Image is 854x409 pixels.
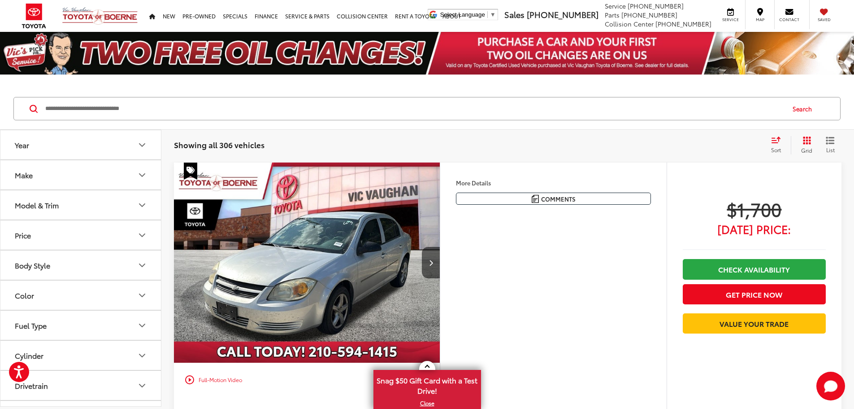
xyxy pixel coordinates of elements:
span: List [826,146,835,154]
button: Select sort value [767,136,791,154]
span: $1,700 [683,198,826,220]
span: ▼ [490,11,496,18]
img: Vic Vaughan Toyota of Boerne [62,7,138,25]
a: Value Your Trade [683,313,826,334]
div: 2009 Chevrolet Cobalt LS 0 [173,163,441,363]
input: Search by Make, Model, or Keyword [44,98,784,119]
a: Check Availability [683,259,826,279]
button: Search [784,97,825,120]
span: Showing all 306 vehicles [174,139,264,150]
img: 2009 Chevrolet Cobalt LS [173,163,441,363]
span: Service [720,17,741,22]
a: Select Language​ [440,11,496,18]
a: 2009 Chevrolet Cobalt LS2009 Chevrolet Cobalt LS2009 Chevrolet Cobalt LS2009 Chevrolet Cobalt LS [173,163,441,363]
span: Sales [504,9,525,20]
span: Grid [801,146,812,154]
span: [DATE] Price: [683,224,826,233]
span: Saved [814,17,834,22]
button: MakeMake [0,160,162,189]
span: Select Language [440,11,485,18]
div: Fuel Type [15,321,47,330]
button: DrivetrainDrivetrain [0,371,162,400]
span: Parts [605,10,620,19]
div: Year [137,140,147,150]
span: Special [184,163,197,180]
span: [PHONE_NUMBER] [527,9,598,20]
button: Body StyleBody Style [0,251,162,280]
div: Cylinder [137,350,147,361]
div: Price [137,230,147,241]
h4: More Details [456,180,651,186]
div: Cylinder [15,351,43,360]
button: Model & TrimModel & Trim [0,190,162,220]
span: [PHONE_NUMBER] [655,19,711,28]
button: Comments [456,193,651,205]
div: Make [15,171,33,179]
button: PricePrice [0,220,162,250]
span: [PHONE_NUMBER] [628,1,684,10]
div: Body Style [137,260,147,271]
div: Color [137,290,147,301]
div: Fuel Type [137,320,147,331]
button: CylinderCylinder [0,341,162,370]
div: Color [15,291,34,299]
button: YearYear [0,130,162,159]
button: Get Price Now [683,284,826,304]
div: Drivetrain [15,381,48,390]
span: Sort [771,146,781,154]
div: Drivetrain [137,380,147,391]
span: [PHONE_NUMBER] [621,10,677,19]
button: Grid View [791,136,819,154]
div: Make [137,170,147,180]
span: Map [750,17,770,22]
button: Toggle Chat Window [816,372,845,400]
span: Comments [541,195,576,203]
img: Comments [532,195,539,202]
button: List View [819,136,841,154]
div: Model & Trim [15,201,59,209]
button: Fuel TypeFuel Type [0,311,162,340]
button: Next image [422,247,440,278]
span: Contact [779,17,799,22]
svg: Start Chat [816,372,845,400]
span: ​ [487,11,488,18]
span: Service [605,1,626,10]
button: ColorColor [0,281,162,310]
div: Price [15,231,31,239]
div: Body Style [15,261,50,269]
span: Collision Center [605,19,654,28]
span: Snag $50 Gift Card with a Test Drive! [374,371,480,398]
div: Model & Trim [137,200,147,211]
div: Year [15,141,29,149]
